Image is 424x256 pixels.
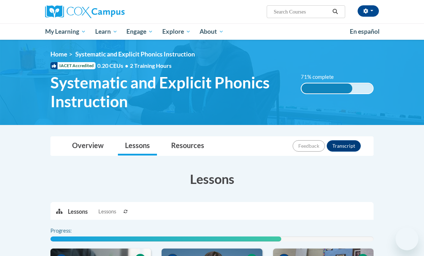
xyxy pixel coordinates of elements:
[158,23,195,40] a: Explore
[122,23,158,40] a: Engage
[327,140,361,152] button: Transcript
[358,5,379,17] button: Account Settings
[301,83,352,93] div: 71% complete
[345,24,384,39] a: En español
[75,50,195,58] span: Systematic and Explicit Phonics Instruction
[95,27,118,36] span: Learn
[125,62,128,69] span: •
[98,208,116,216] span: Lessons
[97,62,130,70] span: 0.20 CEUs
[50,227,91,235] label: Progress:
[330,7,341,16] button: Search
[65,137,111,156] a: Overview
[40,23,384,40] div: Main menu
[350,28,380,35] span: En español
[396,228,418,250] iframe: Button to launch messaging window
[195,23,229,40] a: About
[164,137,211,156] a: Resources
[50,50,67,58] a: Home
[40,23,91,40] a: My Learning
[130,62,172,69] span: 2 Training Hours
[50,62,96,69] span: IACET Accredited
[200,27,224,36] span: About
[118,137,157,156] a: Lessons
[45,5,125,18] img: Cox Campus
[301,73,342,81] label: 71% complete
[273,7,330,16] input: Search Courses
[293,140,325,152] button: Feedback
[45,27,86,36] span: My Learning
[45,5,149,18] a: Cox Campus
[50,170,374,188] h3: Lessons
[50,73,290,111] span: Systematic and Explicit Phonics Instruction
[162,27,191,36] span: Explore
[126,27,153,36] span: Engage
[68,208,88,216] p: Lessons
[91,23,122,40] a: Learn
